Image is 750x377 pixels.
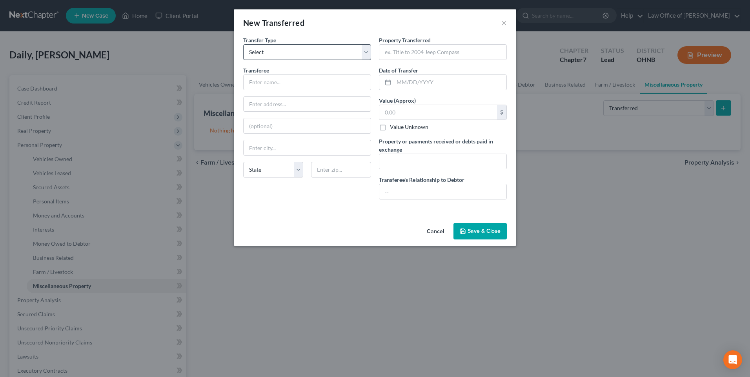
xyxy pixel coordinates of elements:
input: Enter address... [244,97,371,112]
label: Transferee's Relationship to Debtor [379,176,464,184]
input: MM/DD/YYYY [394,75,506,90]
label: Value (Approx) [379,96,416,105]
input: ex. Title to 2004 Jeep Compass [379,45,506,60]
span: Transfer Type [243,37,276,43]
div: New Transferred [243,17,304,28]
button: Cancel [421,224,450,239]
input: (optional) [244,118,371,133]
span: Property Transferred [379,37,431,43]
label: Property or payments received or debts paid in exchange [379,137,507,154]
input: 0.00 [379,105,497,120]
input: Enter name... [244,75,371,90]
button: Save & Close [453,223,507,239]
label: Value Unknown [390,123,428,131]
input: Enter zip... [311,162,371,178]
input: -- [379,184,506,199]
button: × [501,18,507,27]
span: Date of Transfer [379,67,418,74]
input: -- [379,154,506,169]
div: Open Intercom Messenger [723,350,742,369]
span: Transferee [243,67,269,74]
div: $ [497,105,506,120]
input: Enter city... [244,140,371,155]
